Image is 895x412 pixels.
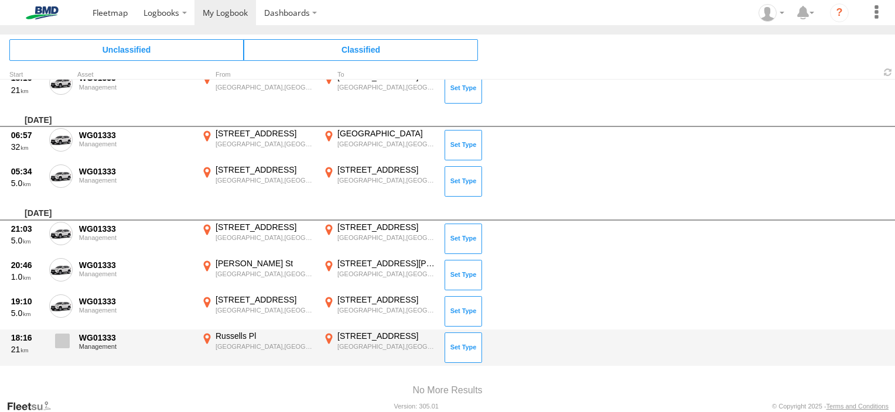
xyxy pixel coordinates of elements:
[337,128,436,139] div: [GEOGRAPHIC_DATA]
[445,73,482,103] button: Click to Set
[11,308,43,318] div: 5.0
[199,128,316,162] label: Click to View Event Location
[79,234,193,241] div: Management
[79,166,193,177] div: WG01333
[199,258,316,292] label: Click to View Event Location
[79,332,193,343] div: WG01333
[199,222,316,256] label: Click to View Event Location
[445,260,482,290] button: Click to Set
[337,222,436,232] div: [STREET_ADDRESS]
[199,72,316,78] div: From
[216,140,315,148] div: [GEOGRAPHIC_DATA],[GEOGRAPHIC_DATA]
[9,72,45,78] div: Click to Sort
[11,235,43,246] div: 5.0
[11,296,43,307] div: 19:10
[445,166,482,197] button: Click to Set
[199,71,316,105] label: Click to View Event Location
[199,331,316,365] label: Click to View Event Location
[321,71,438,105] label: Click to View Event Location
[216,128,315,139] div: [STREET_ADDRESS]
[216,222,315,232] div: [STREET_ADDRESS]
[11,166,43,177] div: 05:34
[321,331,438,365] label: Click to View Event Location
[79,84,193,91] div: Management
[337,270,436,278] div: [GEOGRAPHIC_DATA],[GEOGRAPHIC_DATA]
[337,234,436,242] div: [GEOGRAPHIC_DATA],[GEOGRAPHIC_DATA]
[11,85,43,95] div: 21
[337,176,436,184] div: [GEOGRAPHIC_DATA],[GEOGRAPHIC_DATA]
[79,224,193,234] div: WG01333
[394,403,439,410] div: Version: 305.01
[337,342,436,351] div: [GEOGRAPHIC_DATA],[GEOGRAPHIC_DATA]
[11,332,43,343] div: 18:16
[79,177,193,184] div: Management
[321,72,438,78] div: To
[337,258,436,269] div: [STREET_ADDRESS][PERSON_NAME]
[830,4,849,22] i: ?
[826,403,889,410] a: Terms and Conditions
[321,164,438,198] label: Click to View Event Location
[11,178,43,188] div: 5.0
[244,39,478,60] span: Click to view Classified Trips
[337,331,436,341] div: [STREET_ADDRESS]
[11,224,43,234] div: 21:03
[321,222,438,256] label: Click to View Event Location
[79,270,193,277] div: Management
[216,294,315,305] div: [STREET_ADDRESS]
[337,83,436,91] div: [GEOGRAPHIC_DATA],[GEOGRAPHIC_DATA]
[79,307,193,314] div: Management
[216,270,315,278] div: [GEOGRAPHIC_DATA],[GEOGRAPHIC_DATA]
[77,72,194,78] div: Asset
[216,164,315,175] div: [STREET_ADDRESS]
[321,128,438,162] label: Click to View Event Location
[445,296,482,327] button: Click to Set
[445,130,482,160] button: Click to Set
[445,332,482,363] button: Click to Set
[11,272,43,282] div: 1.0
[11,260,43,270] div: 20:46
[337,294,436,305] div: [STREET_ADDRESS]
[216,258,315,269] div: [PERSON_NAME] St
[445,224,482,254] button: Click to Set
[9,39,244,60] span: Click to view Unclassified Trips
[337,306,436,314] div: [GEOGRAPHIC_DATA],[GEOGRAPHIC_DATA]
[11,344,43,355] div: 21
[216,176,315,184] div: [GEOGRAPHIC_DATA],[GEOGRAPHIC_DATA]
[337,140,436,148] div: [GEOGRAPHIC_DATA],[GEOGRAPHIC_DATA]
[79,343,193,350] div: Management
[216,342,315,351] div: [GEOGRAPHIC_DATA],[GEOGRAPHIC_DATA]
[881,67,895,78] span: Refresh
[321,294,438,328] label: Click to View Event Location
[12,6,73,19] img: bmd-logo.svg
[79,130,193,140] div: WG01333
[772,403,889,410] div: © Copyright 2025 -
[216,331,315,341] div: Russells Pl
[321,258,438,292] label: Click to View Event Location
[199,294,316,328] label: Click to View Event Location
[11,130,43,140] div: 06:57
[216,306,315,314] div: [GEOGRAPHIC_DATA],[GEOGRAPHIC_DATA]
[337,164,436,175] div: [STREET_ADDRESS]
[11,142,43,152] div: 32
[199,164,316,198] label: Click to View Event Location
[754,4,788,22] div: Alyssa Willder
[216,83,315,91] div: [GEOGRAPHIC_DATA],[GEOGRAPHIC_DATA]
[79,140,193,147] div: Management
[79,296,193,307] div: WG01333
[6,400,60,412] a: Visit our Website
[216,234,315,242] div: [GEOGRAPHIC_DATA],[GEOGRAPHIC_DATA]
[79,260,193,270] div: WG01333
